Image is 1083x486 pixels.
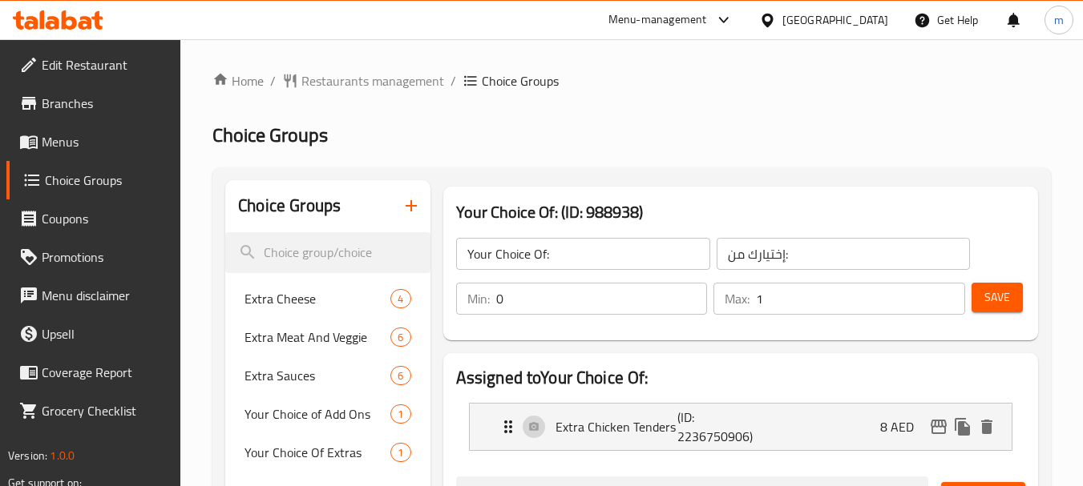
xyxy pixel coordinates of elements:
div: Menu-management [608,10,707,30]
span: 1.0.0 [50,445,75,466]
a: Promotions [6,238,181,276]
span: Extra Sauces [244,366,390,385]
span: Coverage Report [42,363,168,382]
a: Upsell [6,315,181,353]
span: Promotions [42,247,168,267]
a: Grocery Checklist [6,392,181,430]
span: Menus [42,132,168,151]
span: Your Choice of Add Ons [244,404,390,424]
button: delete [975,415,999,439]
p: Extra Chicken Tenders [556,417,678,436]
li: / [451,71,456,90]
span: 1 [391,445,410,460]
span: Extra Cheese [244,289,390,308]
a: Choice Groups [6,161,181,199]
div: Choices [390,366,410,385]
span: Edit Restaurant [42,55,168,74]
h2: Assigned to Your Choice Of: [456,366,1025,390]
nav: breadcrumb [212,71,1051,90]
span: Choice Groups [45,171,168,190]
div: Extra Cheese4 [225,279,430,318]
a: Edit Restaurant [6,46,181,84]
li: Expand [456,396,1025,457]
a: Menus [6,123,181,161]
p: (ID: 2236750906) [677,408,759,446]
span: 4 [391,291,410,307]
span: Coupons [42,209,168,228]
input: search [225,232,430,273]
span: Menu disclaimer [42,286,168,305]
p: 8 AED [880,417,927,436]
span: Choice Groups [482,71,559,90]
p: Min: [467,289,490,308]
div: Choices [390,443,410,462]
div: [GEOGRAPHIC_DATA] [782,11,888,29]
button: duplicate [951,415,975,439]
li: / [270,71,276,90]
span: 1 [391,407,410,422]
button: Save [972,283,1023,312]
a: Coverage Report [6,353,181,392]
h3: Your Choice Of: (ID: 988938) [456,199,1025,225]
div: Choices [390,289,410,308]
div: Extra Sauces6 [225,356,430,395]
a: Branches [6,84,181,123]
span: Extra Meat And Veggie [244,327,390,347]
a: Menu disclaimer [6,276,181,315]
a: Restaurants management [282,71,444,90]
span: Version: [8,445,47,466]
span: Choice Groups [212,117,328,153]
div: Your Choice Of Extras1 [225,433,430,472]
div: Your Choice of Add Ons1 [225,395,430,433]
span: m [1054,11,1064,29]
span: 6 [391,330,410,345]
span: 6 [391,368,410,384]
div: Extra Meat And Veggie6 [225,318,430,356]
span: Grocery Checklist [42,401,168,420]
span: Your Choice Of Extras [244,443,390,462]
span: Branches [42,94,168,113]
p: Max: [725,289,750,308]
a: Home [212,71,264,90]
a: Coupons [6,199,181,238]
button: edit [927,415,951,439]
h2: Choice Groups [238,194,341,218]
span: Restaurants management [301,71,444,90]
span: Upsell [42,324,168,343]
div: Expand [470,404,1012,450]
div: Choices [390,327,410,347]
span: Save [984,287,1010,307]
